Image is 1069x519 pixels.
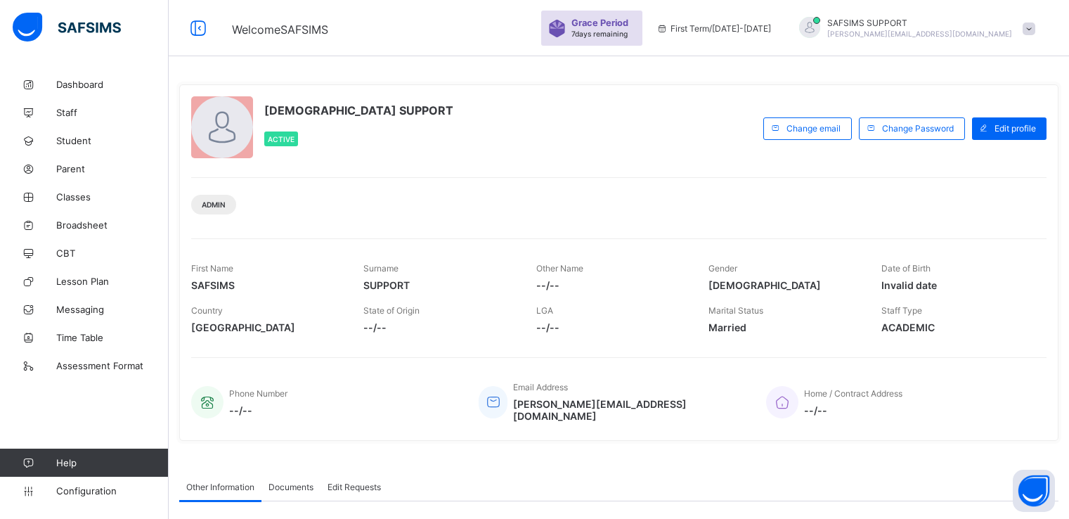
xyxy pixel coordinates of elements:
[804,404,902,416] span: --/--
[232,23,328,37] span: Welcome SAFSIMS
[363,263,399,274] span: Surname
[708,321,860,333] span: Married
[536,263,583,274] span: Other Name
[536,305,553,316] span: LGA
[56,485,168,496] span: Configuration
[827,30,1012,38] span: [PERSON_NAME][EMAIL_ADDRESS][DOMAIN_NAME]
[202,200,226,209] span: Admin
[536,279,687,291] span: --/--
[513,382,568,392] span: Email Address
[708,263,737,274] span: Gender
[881,279,1032,291] span: Invalid date
[1013,470,1055,512] button: Open asap
[882,123,954,134] span: Change Password
[191,305,223,316] span: Country
[363,321,514,333] span: --/--
[186,482,254,492] span: Other Information
[56,276,169,287] span: Lesson Plan
[881,263,931,274] span: Date of Birth
[268,482,313,492] span: Documents
[191,321,342,333] span: [GEOGRAPHIC_DATA]
[363,279,514,291] span: SUPPORT
[995,123,1036,134] span: Edit profile
[229,388,287,399] span: Phone Number
[328,482,381,492] span: Edit Requests
[229,404,287,416] span: --/--
[191,263,233,274] span: First Name
[804,388,902,399] span: Home / Contract Address
[56,163,169,174] span: Parent
[571,30,628,38] span: 7 days remaining
[13,13,121,42] img: safsims
[56,304,169,315] span: Messaging
[268,135,294,143] span: Active
[56,79,169,90] span: Dashboard
[708,279,860,291] span: [DEMOGRAPHIC_DATA]
[56,457,168,468] span: Help
[56,360,169,371] span: Assessment Format
[881,321,1032,333] span: ACADEMIC
[56,191,169,203] span: Classes
[513,398,745,422] span: [PERSON_NAME][EMAIL_ADDRESS][DOMAIN_NAME]
[56,107,169,118] span: Staff
[191,279,342,291] span: SAFSIMS
[56,248,169,259] span: CBT
[786,123,841,134] span: Change email
[363,305,420,316] span: State of Origin
[536,321,687,333] span: --/--
[548,20,566,37] img: sticker-purple.71386a28dfed39d6af7621340158ba97.svg
[56,135,169,146] span: Student
[56,332,169,343] span: Time Table
[827,18,1012,28] span: SAFSIMS SUPPORT
[785,17,1042,40] div: SAFSIMSSUPPORT
[708,305,763,316] span: Marital Status
[881,305,922,316] span: Staff Type
[571,18,628,28] span: Grace Period
[56,219,169,231] span: Broadsheet
[656,23,771,34] span: session/term information
[264,103,453,117] span: [DEMOGRAPHIC_DATA] SUPPORT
